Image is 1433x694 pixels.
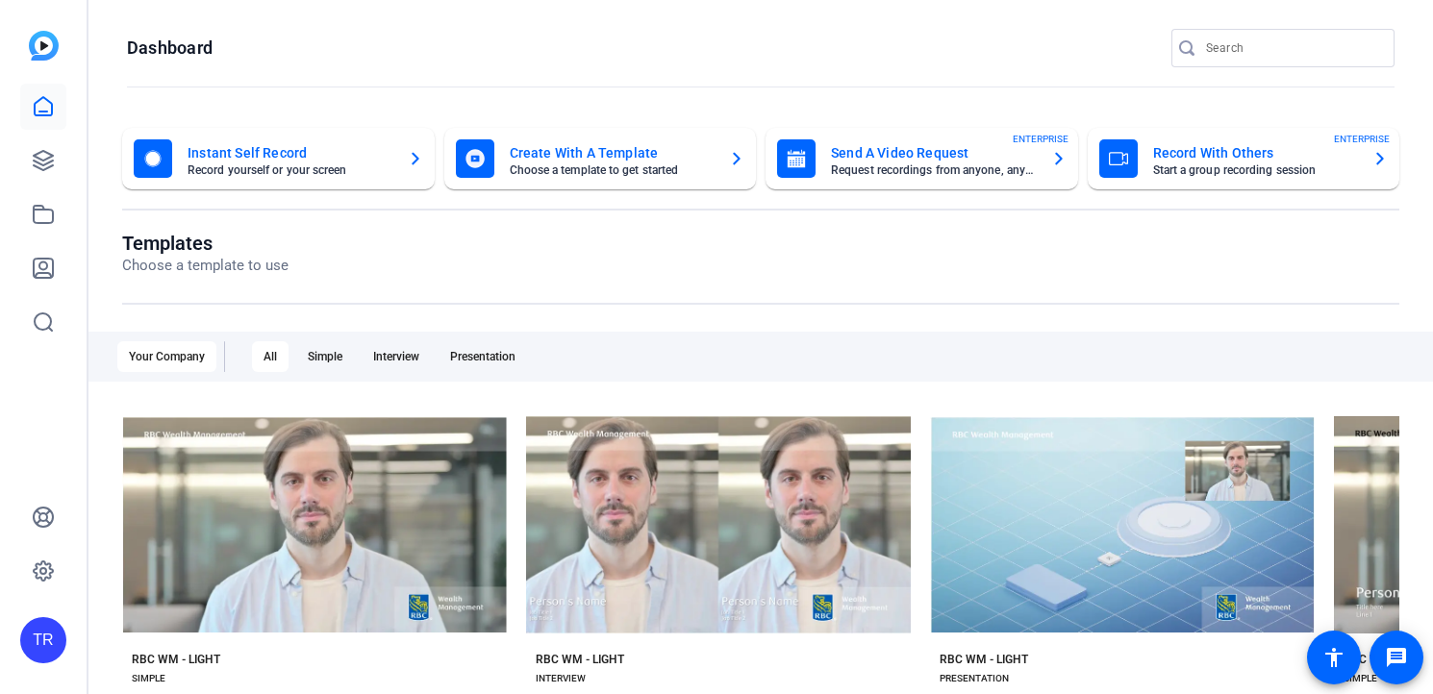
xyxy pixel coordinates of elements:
mat-card-subtitle: Choose a template to get started [510,164,715,176]
div: RBC WM - LIGHT [132,652,220,667]
mat-card-subtitle: Start a group recording session [1153,164,1358,176]
img: blue-gradient.svg [29,31,59,61]
div: TR [20,617,66,663]
span: ENTERPRISE [1334,132,1390,146]
button: Record With OthersStart a group recording sessionENTERPRISE [1088,128,1400,189]
mat-icon: message [1385,646,1408,669]
mat-card-title: Send A Video Request [831,141,1036,164]
div: RBC WM - LIGHT [940,652,1028,667]
div: All [252,341,289,372]
div: SIMPLE [132,671,165,686]
div: PRESENTATION [940,671,1009,686]
div: Your Company [117,341,216,372]
div: INTERVIEW [536,671,586,686]
mat-card-title: Instant Self Record [188,141,392,164]
div: RBC WM - LIGHT [536,652,624,667]
mat-card-title: Create With A Template [510,141,715,164]
h1: Templates [122,232,289,255]
div: Simple [296,341,354,372]
mat-card-subtitle: Request recordings from anyone, anywhere [831,164,1036,176]
mat-icon: accessibility [1322,646,1345,669]
mat-card-subtitle: Record yourself or your screen [188,164,392,176]
button: Create With A TemplateChoose a template to get started [444,128,757,189]
button: Send A Video RequestRequest recordings from anyone, anywhereENTERPRISE [766,128,1078,189]
mat-card-title: Record With Others [1153,141,1358,164]
h1: Dashboard [127,37,213,60]
p: Choose a template to use [122,255,289,277]
span: ENTERPRISE [1013,132,1068,146]
button: Instant Self RecordRecord yourself or your screen [122,128,435,189]
div: Interview [362,341,431,372]
div: Presentation [439,341,527,372]
input: Search [1206,37,1379,60]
